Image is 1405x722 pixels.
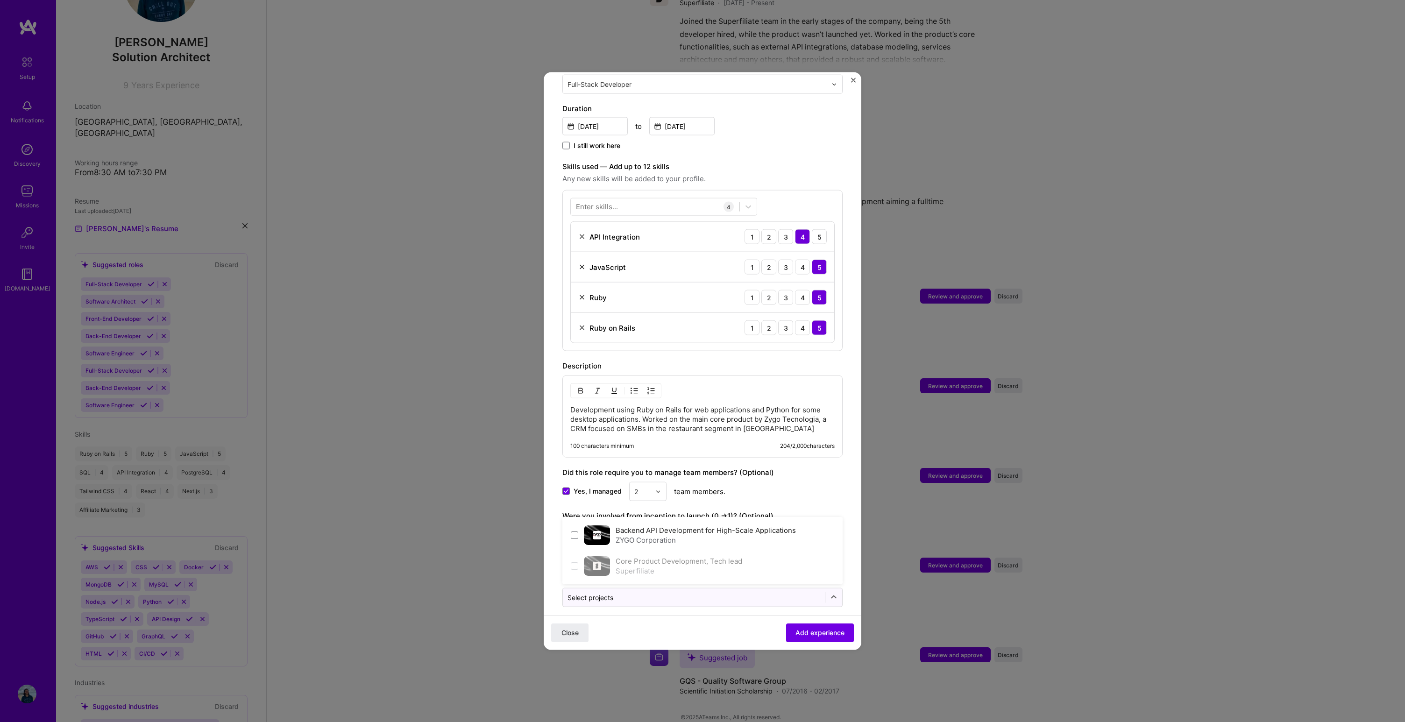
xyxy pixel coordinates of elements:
span: I still work here [574,141,620,150]
div: 3 [778,320,793,335]
span: Any new skills will be added to your profile. [562,173,843,184]
img: OL [647,387,655,395]
div: Ruby [589,292,607,302]
div: 5 [812,320,827,335]
div: 2 [761,229,776,244]
img: drop icon [831,81,837,87]
label: Duration [562,103,843,114]
div: Enter skills... [576,202,618,212]
div: 2 [761,260,776,275]
label: Skills used — Add up to 12 skills [562,161,843,172]
div: 1 [745,290,759,305]
div: 4 [795,290,810,305]
button: Add experience [786,623,854,642]
img: cover [584,525,610,545]
div: 2 [761,290,776,305]
img: Company logo [593,531,601,539]
span: Add experience [795,628,844,637]
img: Company logo [593,562,601,570]
div: JavaScript [589,262,626,272]
img: Divider [624,385,624,396]
div: ZYGO Corporation [616,535,796,545]
div: 5 [812,229,827,244]
div: 3 [778,260,793,275]
div: 1 [745,229,759,244]
div: API Integration [589,232,640,241]
label: Description [562,361,602,370]
img: Remove [578,233,586,241]
img: Remove [578,294,586,301]
div: team members. [562,482,843,501]
img: Remove [578,263,586,271]
span: Yes, I managed [574,487,622,496]
span: Close [561,628,579,637]
input: Date [562,117,628,135]
div: 204 / 2,000 characters [780,442,835,450]
img: cover [584,556,610,576]
div: 100 characters minimum [570,442,634,450]
div: 4 [795,260,810,275]
label: Did this role require you to manage team members? (Optional) [562,468,774,477]
img: Remove [578,324,586,332]
div: 3 [778,290,793,305]
div: 3 [778,229,793,244]
div: 5 [812,260,827,275]
label: Core Product Development, Tech lead [616,557,742,566]
img: UL [631,387,638,395]
img: Bold [577,387,584,395]
input: Date [649,117,715,135]
div: 2 [761,320,776,335]
p: Development using Ruby on Rails for web applications and Python for some desktop applications. Wo... [570,405,835,433]
button: Close [551,623,589,642]
button: Close [851,78,856,88]
div: 1 [745,320,759,335]
div: to [635,121,642,131]
div: Select projects [568,593,613,602]
div: 4 [795,320,810,335]
div: 4 [724,202,734,212]
img: Underline [610,387,618,395]
div: 4 [795,229,810,244]
label: Were you involved from inception to launch (0 - > 1)? (Optional) [562,511,773,520]
div: 5 [812,290,827,305]
img: Italic [594,387,601,395]
div: Superfiliate [616,566,742,576]
label: Backend API Development for High-Scale Applications [616,526,796,535]
div: Ruby on Rails [589,323,635,333]
img: drop icon [655,488,661,494]
div: 1 [745,260,759,275]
